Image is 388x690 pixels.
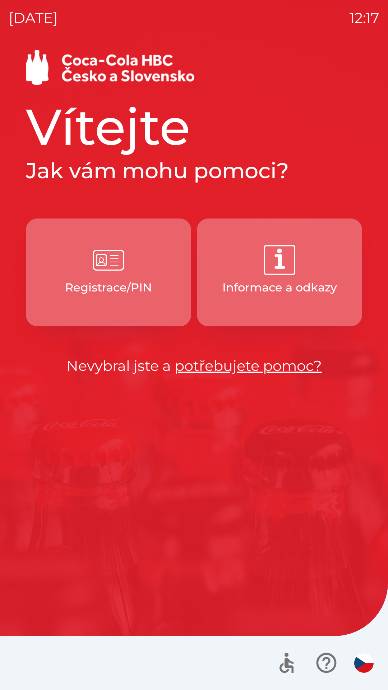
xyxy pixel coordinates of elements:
[354,653,374,673] img: cs flag
[9,7,58,29] p: [DATE]
[264,244,295,276] img: 2da3ce84-b443-4ada-b987-6433ed45e4b0.png
[26,96,362,157] h1: Vítejte
[93,244,124,276] img: e6b0946f-9245-445c-9933-d8d2cebc90cb.png
[26,218,191,326] button: Registrace/PIN
[222,279,337,296] p: Informace a odkazy
[197,218,362,326] button: Informace a odkazy
[65,279,152,296] p: Registrace/PIN
[26,355,362,377] p: Nevybral jste a
[26,50,362,85] img: Logo
[175,357,322,374] a: potřebujete pomoc?
[350,7,379,29] p: 12:17
[26,157,362,184] h2: Jak vám mohu pomoci?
